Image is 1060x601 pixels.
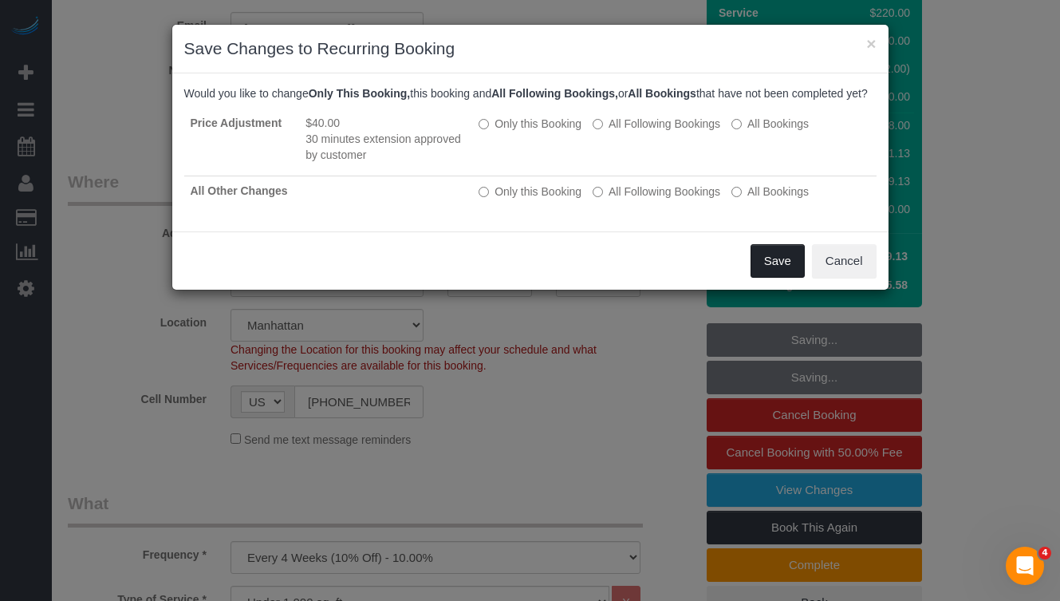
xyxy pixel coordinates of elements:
label: All other bookings in the series will remain the same. [479,116,581,132]
input: All Bookings [731,187,742,197]
b: All Following Bookings, [491,87,618,100]
input: All Following Bookings [593,119,603,129]
input: Only this Booking [479,187,489,197]
label: This and all the bookings after it will be changed. [593,184,720,200]
h3: Save Changes to Recurring Booking [184,37,877,61]
strong: All Other Changes [191,184,288,197]
input: Only this Booking [479,119,489,129]
p: Would you like to change this booking and or that have not been completed yet? [184,85,877,101]
label: This and all the bookings after it will be changed. [593,116,720,132]
iframe: Intercom live chat [1006,547,1044,585]
strong: Price Adjustment [191,117,282,129]
label: All bookings that have not been completed yet will be changed. [731,184,809,200]
input: All Bookings [731,119,742,129]
button: Save [751,244,805,278]
label: All bookings that have not been completed yet will be changed. [731,116,809,132]
label: All other bookings in the series will remain the same. [479,184,581,200]
li: $40.00 [305,115,466,131]
input: All Following Bookings [593,187,603,197]
li: 30 minutes extension approved by customer [305,131,466,163]
button: × [866,35,876,52]
span: 4 [1038,547,1051,559]
b: Only This Booking, [309,87,411,100]
b: All Bookings [628,87,696,100]
button: Cancel [812,244,877,278]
